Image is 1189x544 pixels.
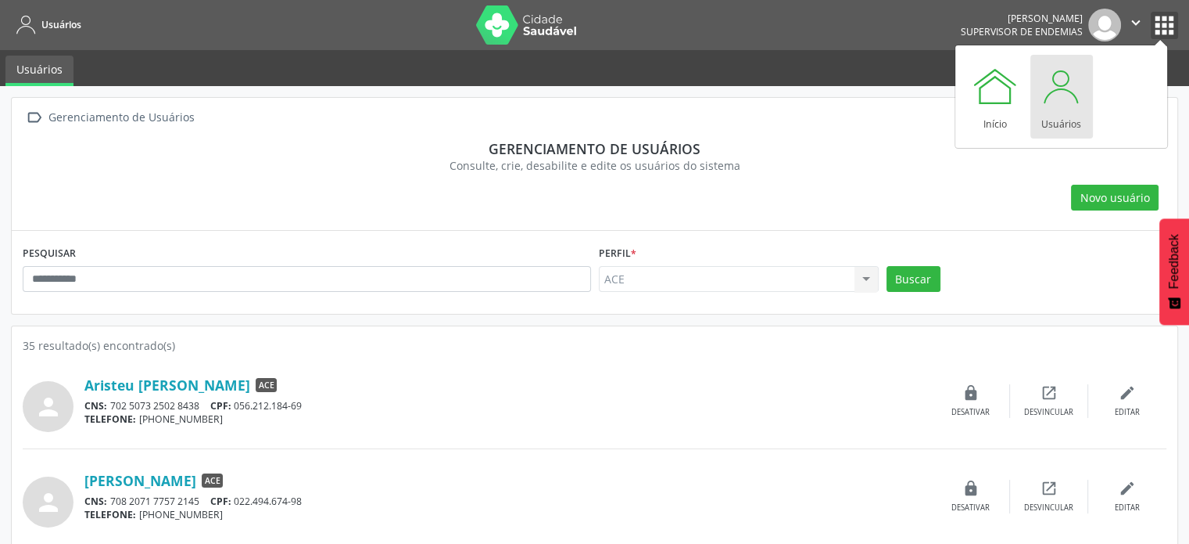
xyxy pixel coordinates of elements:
span: TELEFONE: [84,413,136,426]
div: Desativar [951,503,990,513]
div: Gerenciamento de usuários [34,140,1155,157]
i: lock [962,480,979,497]
div: Editar [1115,503,1140,513]
label: PESQUISAR [23,242,76,266]
span: Usuários [41,18,81,31]
div: [PHONE_NUMBER] [84,413,932,426]
button: Buscar [886,266,940,293]
div: Desativar [951,407,990,418]
div: 35 resultado(s) encontrado(s) [23,337,1166,354]
i: open_in_new [1040,480,1058,497]
i:  [1127,14,1144,31]
div: [PHONE_NUMBER] [84,508,932,521]
div: Gerenciamento de Usuários [45,106,197,129]
span: ACE [202,474,223,488]
label: Perfil [599,242,636,266]
div: Desvincular [1024,407,1073,418]
i: person [34,488,63,517]
span: CNS: [84,495,107,508]
span: TELEFONE: [84,508,136,521]
button: Novo usuário [1071,185,1159,211]
span: Feedback [1167,234,1181,289]
a: Usuários [11,12,81,38]
span: CPF: [210,399,231,413]
i: edit [1119,384,1136,402]
a: Início [964,55,1026,139]
a: [PERSON_NAME] [84,472,196,489]
button:  [1121,9,1151,41]
div: Editar [1115,407,1140,418]
div: Desvincular [1024,503,1073,513]
a: Usuários [5,56,73,86]
div: 708 2071 7757 2145 022.494.674-98 [84,495,932,508]
span: CPF: [210,495,231,508]
button: Feedback - Mostrar pesquisa [1159,218,1189,325]
div: 702 5073 2502 8438 056.212.184-69 [84,399,932,413]
i: person [34,393,63,421]
a: Aristeu [PERSON_NAME] [84,376,250,394]
a:  Gerenciamento de Usuários [23,106,197,129]
i: open_in_new [1040,384,1058,402]
span: Supervisor de Endemias [961,25,1083,38]
span: Novo usuário [1080,189,1150,206]
i: lock [962,384,979,402]
i: edit [1119,480,1136,497]
i:  [23,106,45,129]
img: img [1088,9,1121,41]
span: ACE [256,378,277,392]
span: CNS: [84,399,107,413]
div: [PERSON_NAME] [961,12,1083,25]
div: Consulte, crie, desabilite e edite os usuários do sistema [34,157,1155,174]
button: apps [1151,12,1178,39]
a: Usuários [1030,55,1093,139]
